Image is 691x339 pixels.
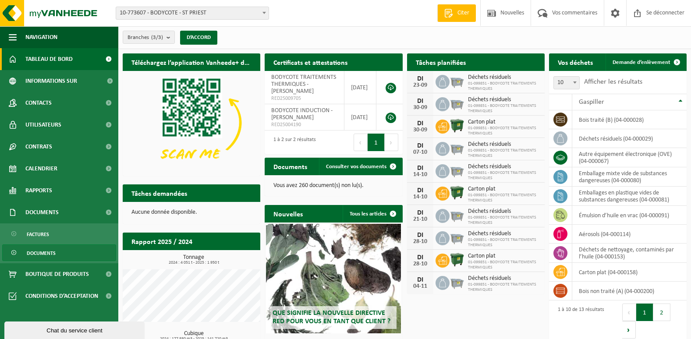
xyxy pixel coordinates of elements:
[25,136,52,158] span: Contrats
[572,206,687,225] td: Émulsion d’huile en vrac (04-000091)
[411,283,429,290] div: 04-11
[572,225,687,244] td: Aérosols (04-000114)
[184,330,204,337] font: Cubique
[123,71,260,174] img: Téléchargez l’application VHEPlus
[27,226,49,243] span: Factures
[468,96,540,103] span: Déchets résiduels
[131,209,252,215] p: Aucune donnée disponible.
[343,205,402,222] a: Tous les articles
[127,261,260,265] span: 2024 : 4 051 t - 2025 : 1 950 t
[25,201,59,223] span: Documents
[344,104,376,131] td: [DATE]
[450,118,464,133] img: WB-1100-HPE-GN-01
[572,110,687,129] td: bois traité (B) (04-000028)
[411,194,429,200] div: 14-10
[468,260,540,270] span: 01-099851 - BODYCOTE TRAITEMENTS THERMIQUES
[468,282,540,293] span: 01-099851 - BODYCOTE TRAITEMENTS THERMIQUES
[455,9,471,18] span: Citer
[450,252,464,267] img: WB-1100-HPE-GN-01
[350,211,386,217] font: Tous les articles
[354,134,368,151] button: Précédent
[450,141,464,155] img: WB-2500-GAL-GY-01
[25,180,52,201] span: Rapports
[653,304,670,321] button: 2
[468,253,540,260] span: Carton plat
[468,163,540,170] span: Déchets résiduels
[572,187,687,206] td: Emballages en plastique vides de substances dangereuses (04-000081)
[411,209,429,216] div: DI
[25,114,61,136] span: Utilisateurs
[271,121,337,128] span: RED25004190
[572,129,687,148] td: Déchets résiduels (04-000029)
[27,245,56,261] span: Documents
[123,184,196,201] h2: Tâches demandées
[25,263,89,285] span: Boutique de produits
[450,275,464,290] img: WB-2500-GAL-GY-01
[468,141,540,148] span: Déchets résiduels
[151,35,163,40] count: (3/3)
[411,98,429,105] div: DI
[116,7,269,19] span: 10-773607 - BODYCOTE - ST PRIEST
[468,208,540,215] span: Déchets résiduels
[572,244,687,263] td: Déchets de nettoyage, contaminés par l’huile (04-000153)
[123,233,201,250] h2: Rapport 2025 / 2024
[411,142,429,149] div: DI
[123,31,175,44] button: Branches(3/3)
[265,205,312,222] h2: Nouvelles
[411,232,429,239] div: DI
[572,148,687,167] td: Autre équipement électronique (OVE) (04-000067)
[572,167,687,187] td: Emballage mixte vide de substances dangereuses (04-000080)
[450,185,464,200] img: WB-1100-HPE-GN-01
[407,53,475,71] h2: Tâches planifiées
[265,53,356,71] h2: Certificats et attestations
[606,53,686,71] a: Demande d’enlèvement
[450,208,464,222] img: WB-2500-GAL-GY-01
[579,99,604,106] span: Gaspiller
[271,107,333,121] span: BODYCOTE INDUCTION - [PERSON_NAME]
[553,76,580,89] span: 10
[468,126,540,136] span: 01-099851 - BODYCOTE TRAITEMENTS THERMIQUES
[411,216,429,222] div: 21-10
[319,158,402,175] a: Consulter vos documents
[636,304,653,321] button: 1
[265,158,316,175] h2: Documents
[269,133,316,152] div: 1 à 2 sur 2 résultats
[411,187,429,194] div: DI
[468,81,540,92] span: 01-099851 - BODYCOTE TRAITEMENTS THERMIQUES
[25,70,101,92] span: Informations sur l’entreprise
[622,304,636,321] button: Précédent
[411,149,429,155] div: 07-10
[450,74,464,88] img: WB-2500-GAL-GY-01
[613,60,670,65] span: Demande d’enlèvement
[411,120,429,127] div: DI
[411,239,429,245] div: 28-10
[622,321,636,339] button: Prochain
[411,261,429,267] div: 28-10
[128,31,163,44] span: Branches
[554,77,579,89] span: 10
[271,95,337,102] span: RED25009705
[437,4,476,22] a: Citer
[183,254,204,261] font: Tonnage
[4,320,146,339] iframe: chat widget
[468,170,540,181] span: 01-099851 - BODYCOTE TRAITEMENTS THERMIQUES
[450,96,464,111] img: WB-2500-GAL-GY-01
[468,148,540,159] span: 01-099851 - BODYCOTE TRAITEMENTS THERMIQUES
[572,263,687,282] td: Carton plat (04-000158)
[25,26,57,48] span: Navigation
[468,74,540,81] span: Déchets résiduels
[411,254,429,261] div: DI
[25,285,98,307] span: Conditions d’acceptation
[25,92,52,114] span: Contacts
[123,53,260,71] h2: Téléchargez l’application Vanheede+ dès maintenant !
[584,78,642,85] label: Afficher les résultats
[25,48,73,70] span: Tableau de bord
[385,134,398,151] button: Prochain
[326,164,386,169] span: Consulter vos documents
[468,103,540,114] span: 01-099851 - BODYCOTE TRAITEMENTS THERMIQUES
[2,244,116,261] a: Documents
[116,7,269,20] span: 10-773607 - BODYCOTE - ST PRIEST
[572,282,687,300] td: bois non traité (A) (04-000200)
[468,230,540,237] span: Déchets résiduels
